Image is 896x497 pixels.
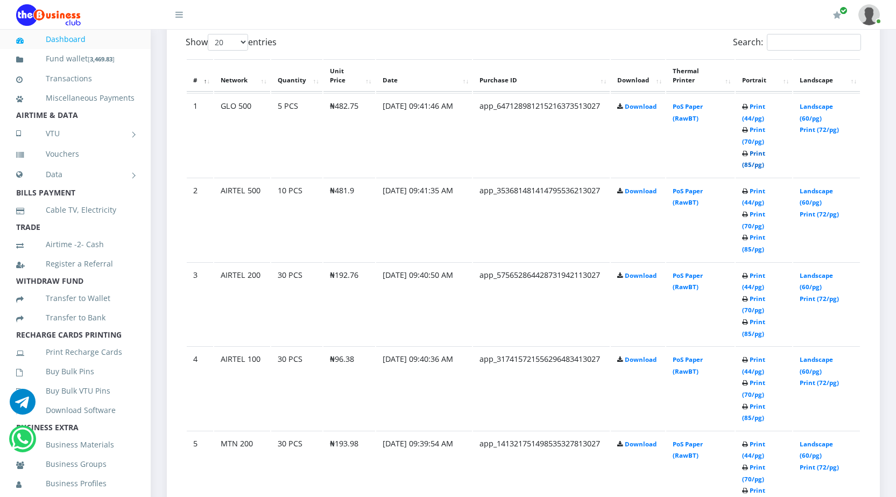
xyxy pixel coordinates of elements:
td: ₦96.38 [323,346,375,430]
a: Print (70/pg) [742,295,765,314]
a: Print (70/pg) [742,379,765,398]
a: Print Recharge Cards [16,340,135,365]
a: Download [625,102,657,110]
a: Download [625,440,657,448]
th: Date: activate to sort column ascending [376,59,472,93]
a: Print (44/pg) [742,271,765,291]
a: Download [625,271,657,279]
td: app_353681481414795536213027 [473,178,610,261]
td: [DATE] 09:40:50 AM [376,262,472,346]
td: AIRTEL 200 [214,262,270,346]
th: Unit Price: activate to sort column ascending [323,59,375,93]
a: Print (70/pg) [742,210,765,230]
a: Print (85/pg) [742,318,765,338]
input: Search: [767,34,861,51]
th: Download: activate to sort column ascending [611,59,665,93]
td: [DATE] 09:40:36 AM [376,346,472,430]
a: Transfer to Bank [16,305,135,330]
a: PoS Paper (RawBT) [673,102,703,122]
td: 10 PCS [271,178,322,261]
a: Transactions [16,66,135,91]
a: Download Software [16,398,135,423]
a: VTU [16,120,135,147]
td: [DATE] 09:41:35 AM [376,178,472,261]
label: Show entries [186,34,277,51]
td: app_647128981215216373513027 [473,93,610,177]
a: Buy Bulk VTU Pins [16,379,135,403]
a: Landscape (60/pg) [800,187,833,207]
td: 30 PCS [271,262,322,346]
a: Download [625,187,657,195]
th: Purchase ID: activate to sort column ascending [473,59,610,93]
small: [ ] [88,55,115,63]
td: ₦482.75 [323,93,375,177]
a: Print (85/pg) [742,233,765,253]
img: User [858,4,880,25]
a: Transfer to Wallet [16,286,135,311]
a: Print (44/pg) [742,355,765,375]
td: GLO 500 [214,93,270,177]
a: Landscape (60/pg) [800,355,833,375]
td: AIRTEL 100 [214,346,270,430]
td: app_317415721556296483413027 [473,346,610,430]
a: Miscellaneous Payments [16,86,135,110]
td: 5 PCS [271,93,322,177]
a: Print (72/pg) [800,379,839,387]
a: Data [16,161,135,188]
a: Print (44/pg) [742,187,765,207]
td: ₦192.76 [323,262,375,346]
label: Search: [733,34,861,51]
a: Landscape (60/pg) [800,102,833,122]
a: Print (72/pg) [800,210,839,218]
a: Dashboard [16,27,135,52]
a: Chat for support [10,397,36,415]
th: Network: activate to sort column ascending [214,59,270,93]
a: Print (72/pg) [800,463,839,471]
td: 4 [187,346,213,430]
a: Print (72/pg) [800,125,839,134]
a: Buy Bulk Pins [16,359,135,384]
a: PoS Paper (RawBT) [673,187,703,207]
a: Business Materials [16,432,135,457]
a: Fund wallet[3,469.83] [16,46,135,72]
a: Register a Referral [16,251,135,276]
th: Thermal Printer: activate to sort column ascending [666,59,734,93]
a: Print (85/pg) [742,402,765,422]
td: 1 [187,93,213,177]
th: Quantity: activate to sort column ascending [271,59,322,93]
a: Print (85/pg) [742,149,765,169]
a: Cable TV, Electricity [16,198,135,222]
td: 30 PCS [271,346,322,430]
a: Landscape (60/pg) [800,271,833,291]
a: PoS Paper (RawBT) [673,271,703,291]
td: 3 [187,262,213,346]
td: app_575652864428731942113027 [473,262,610,346]
a: Business Groups [16,452,135,477]
a: Airtime -2- Cash [16,232,135,257]
td: ₦481.9 [323,178,375,261]
a: Download [625,355,657,363]
b: 3,469.83 [90,55,112,63]
a: Print (70/pg) [742,125,765,145]
td: AIRTEL 500 [214,178,270,261]
i: Renew/Upgrade Subscription [833,11,841,19]
a: PoS Paper (RawBT) [673,440,703,460]
a: Landscape (60/pg) [800,440,833,460]
th: Portrait: activate to sort column ascending [736,59,793,93]
a: Print (72/pg) [800,295,839,303]
span: Renew/Upgrade Subscription [839,6,848,15]
a: Print (44/pg) [742,102,765,122]
a: Print (70/pg) [742,463,765,483]
a: PoS Paper (RawBT) [673,355,703,375]
a: Vouchers [16,142,135,166]
td: 2 [187,178,213,261]
a: Business Profiles [16,471,135,496]
img: Logo [16,4,81,26]
select: Showentries [208,34,248,51]
th: Landscape: activate to sort column ascending [793,59,860,93]
th: #: activate to sort column descending [187,59,213,93]
a: Chat for support [11,434,33,452]
a: Print (44/pg) [742,440,765,460]
td: [DATE] 09:41:46 AM [376,93,472,177]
